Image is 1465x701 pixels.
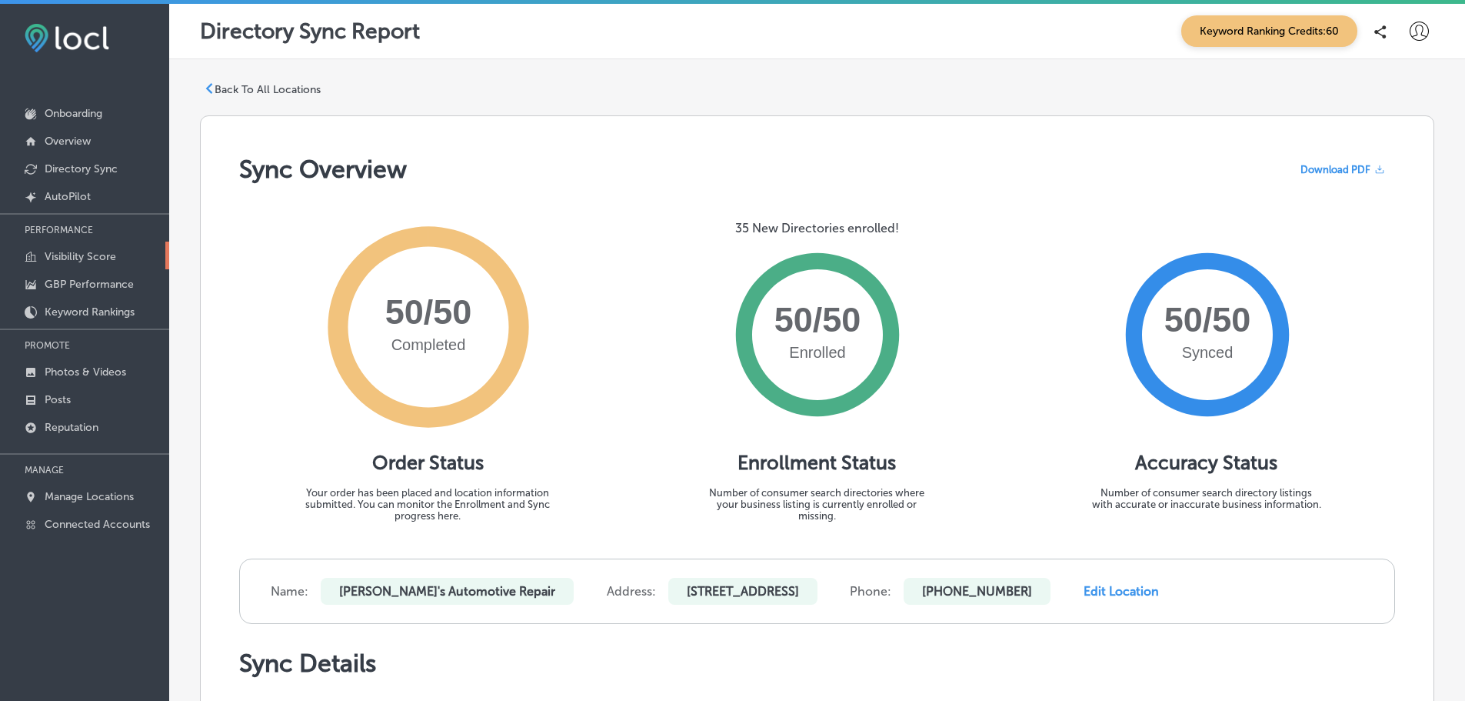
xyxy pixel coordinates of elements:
p: Back To All Locations [215,83,321,96]
a: Edit Location [1084,584,1159,599]
label: Name: [271,584,308,599]
p: Visibility Score [45,250,116,263]
span: Keyword Ranking Credits: 60 [1181,15,1357,47]
p: Overview [45,135,91,148]
label: Phone: [850,584,891,599]
p: 35 New Directories enrolled! [735,221,899,235]
p: Number of consumer search directory listings with accurate or inaccurate business information. [1091,487,1322,510]
p: Keyword Rankings [45,305,135,319]
h1: Accuracy Status [1135,451,1277,475]
p: Directory Sync [45,162,118,175]
img: fda3e92497d09a02dc62c9cd864e3231.png [25,24,109,52]
p: GBP Performance [45,278,134,291]
p: AutoPilot [45,190,91,203]
h1: Order Status [372,451,484,475]
p: Reputation [45,421,98,434]
h1: Sync Overview [239,155,407,184]
p: Posts [45,393,71,406]
p: Directory Sync Report [200,18,420,44]
h1: Sync Details [239,649,1395,678]
p: [PHONE_NUMBER] [904,578,1050,605]
p: [PERSON_NAME]'s Automotive Repair [321,578,574,605]
p: Number of consumer search directories where your business listing is currently enrolled or missing. [701,487,932,522]
p: Your order has been placed and location information submitted. You can monitor the Enrollment and... [293,487,562,522]
p: Connected Accounts [45,518,150,531]
p: Manage Locations [45,490,134,503]
p: Photos & Videos [45,366,126,379]
label: Address: [607,584,656,599]
a: Back To All Locations [204,83,321,97]
p: [STREET_ADDRESS] [668,578,817,605]
span: Download PDF [1300,164,1370,175]
p: Onboarding [45,107,102,120]
h1: Enrollment Status [737,451,896,475]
